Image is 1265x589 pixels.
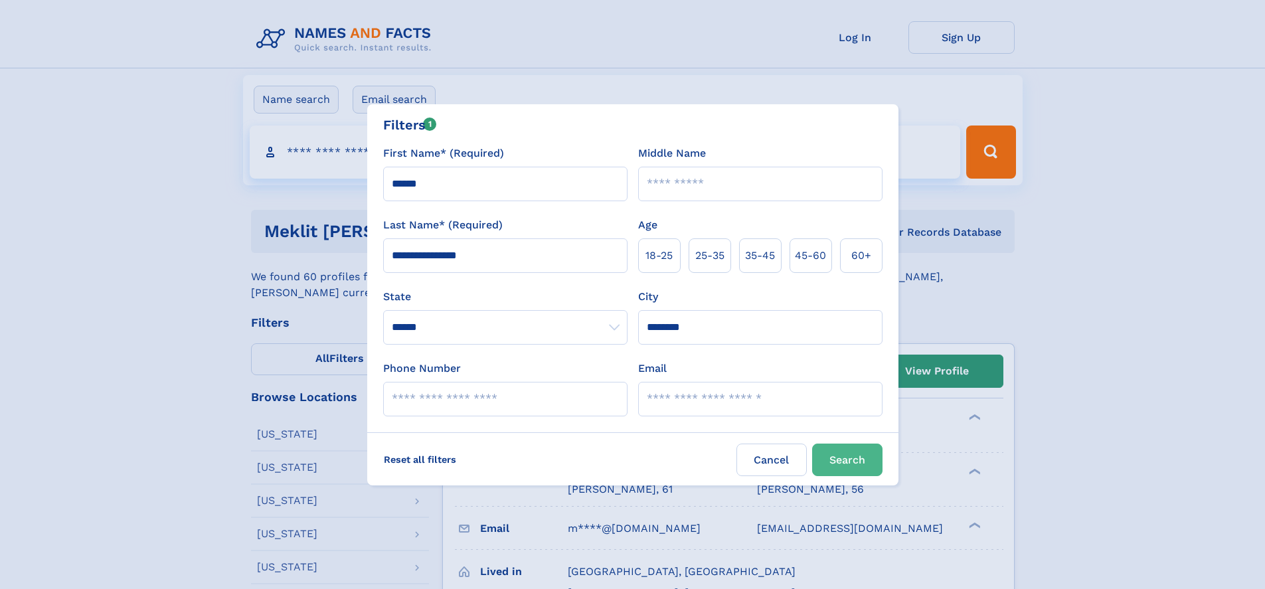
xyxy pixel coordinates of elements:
label: Last Name* (Required) [383,217,503,233]
label: Phone Number [383,361,461,377]
label: City [638,289,658,305]
button: Search [812,444,883,476]
span: 45‑60 [795,248,826,264]
span: 35‑45 [745,248,775,264]
label: Middle Name [638,145,706,161]
span: 60+ [851,248,871,264]
label: State [383,289,628,305]
span: 18‑25 [645,248,673,264]
div: Filters [383,115,437,135]
label: Reset all filters [375,444,465,475]
label: Cancel [736,444,807,476]
span: 25‑35 [695,248,724,264]
label: Age [638,217,657,233]
label: First Name* (Required) [383,145,504,161]
label: Email [638,361,667,377]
